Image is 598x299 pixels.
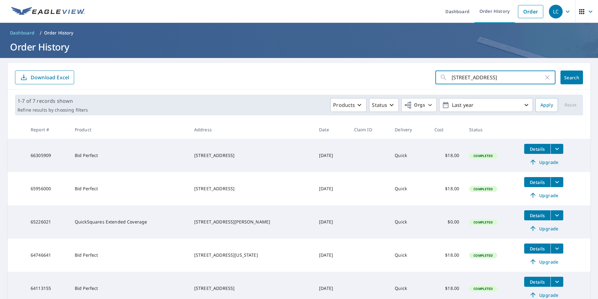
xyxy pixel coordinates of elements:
[194,285,309,291] div: [STREET_ADDRESS]
[26,205,70,239] td: 65226021
[314,139,349,172] td: [DATE]
[314,120,349,139] th: Date
[10,30,35,36] span: Dashboard
[40,29,42,37] li: /
[524,257,563,267] a: Upgrade
[18,97,88,105] p: 1-7 of 7 records shown
[194,219,309,225] div: [STREET_ADDRESS][PERSON_NAME]
[464,120,519,139] th: Status
[349,120,390,139] th: Claim ID
[194,252,309,258] div: [STREET_ADDRESS][US_STATE]
[390,139,429,172] td: Quick
[470,187,496,191] span: Completed
[330,98,367,112] button: Products
[8,28,590,38] nav: breadcrumb
[31,74,69,81] p: Download Excel
[390,172,429,205] td: Quick
[26,172,70,205] td: 65956000
[528,279,547,285] span: Details
[390,120,429,139] th: Delivery
[15,71,74,84] button: Download Excel
[560,71,583,84] button: Search
[44,30,73,36] p: Order History
[18,107,88,113] p: Refine results by choosing filters
[333,101,355,109] p: Products
[314,172,349,205] td: [DATE]
[540,101,553,109] span: Apply
[452,69,544,86] input: Address, Report #, Claim ID, etc.
[429,120,464,139] th: Cost
[429,172,464,205] td: $18.00
[524,244,550,254] button: detailsBtn-64746641
[314,205,349,239] td: [DATE]
[524,210,550,220] button: detailsBtn-65226021
[528,258,560,265] span: Upgrade
[549,5,563,18] div: LC
[550,144,563,154] button: filesDropdownBtn-66305909
[439,98,533,112] button: Last year
[11,7,85,16] img: EV Logo
[26,120,70,139] th: Report #
[70,172,189,205] td: Bid Perfect
[369,98,399,112] button: Status
[470,253,496,258] span: Completed
[565,75,578,81] span: Search
[70,205,189,239] td: QuickSquares Extended Coverage
[550,277,563,287] button: filesDropdownBtn-64113155
[528,179,547,185] span: Details
[70,139,189,172] td: Bid Perfect
[528,158,560,166] span: Upgrade
[524,223,563,233] a: Upgrade
[528,246,547,252] span: Details
[528,212,547,218] span: Details
[528,225,560,232] span: Upgrade
[449,100,523,111] p: Last year
[8,40,590,53] h1: Order History
[26,139,70,172] td: 66305909
[390,205,429,239] td: Quick
[194,152,309,159] div: [STREET_ADDRESS]
[524,177,550,187] button: detailsBtn-65956000
[528,191,560,199] span: Upgrade
[194,186,309,192] div: [STREET_ADDRESS]
[524,190,563,200] a: Upgrade
[535,98,558,112] button: Apply
[70,239,189,272] td: Bid Perfect
[8,28,37,38] a: Dashboard
[550,244,563,254] button: filesDropdownBtn-64746641
[314,239,349,272] td: [DATE]
[390,239,429,272] td: Quick
[524,144,550,154] button: detailsBtn-66305909
[470,154,496,158] span: Completed
[550,210,563,220] button: filesDropdownBtn-65226021
[429,139,464,172] td: $18.00
[26,239,70,272] td: 64746641
[528,146,547,152] span: Details
[372,101,387,109] p: Status
[518,5,543,18] a: Order
[429,239,464,272] td: $18.00
[404,101,425,109] span: Orgs
[524,157,563,167] a: Upgrade
[470,220,496,224] span: Completed
[524,277,550,287] button: detailsBtn-64113155
[429,205,464,239] td: $0.00
[401,98,437,112] button: Orgs
[189,120,314,139] th: Address
[70,120,189,139] th: Product
[550,177,563,187] button: filesDropdownBtn-65956000
[528,291,560,299] span: Upgrade
[470,286,496,291] span: Completed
